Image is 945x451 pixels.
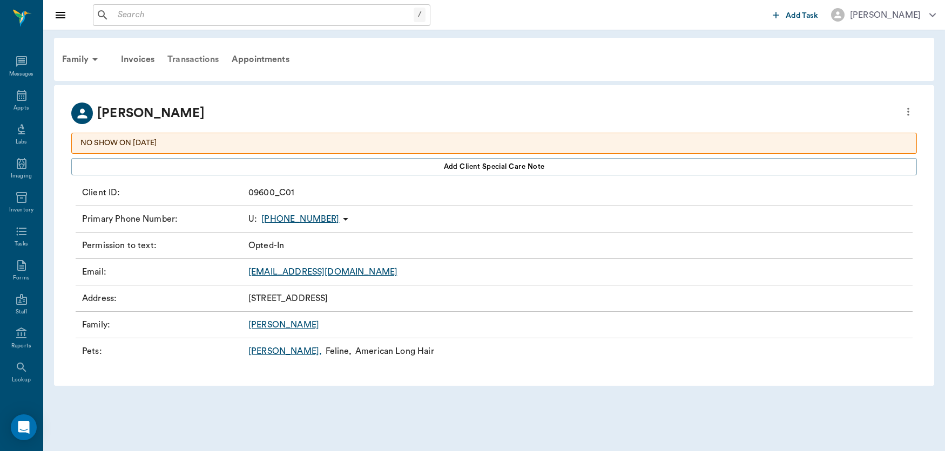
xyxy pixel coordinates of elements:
[13,274,29,282] div: Forms
[9,70,34,78] div: Messages
[9,206,33,214] div: Inventory
[82,239,244,252] p: Permission to text :
[11,172,32,180] div: Imaging
[850,9,921,22] div: [PERSON_NAME]
[50,4,71,26] button: Close drawer
[248,239,284,252] p: Opted-In
[248,186,294,199] p: 09600_C01
[56,46,108,72] div: Family
[900,102,917,121] button: more
[225,46,296,72] a: Appointments
[15,240,28,248] div: Tasks
[11,342,31,350] div: Reports
[414,8,426,22] div: /
[768,5,822,25] button: Add Task
[113,8,414,23] input: Search
[12,376,31,384] div: Lookup
[82,345,244,358] p: Pets :
[16,308,27,316] div: Staff
[326,345,352,358] p: Feline ,
[248,268,397,276] a: [EMAIL_ADDRESS][DOMAIN_NAME]
[82,186,244,199] p: Client ID :
[261,213,339,225] p: [PHONE_NUMBER]
[82,213,244,225] p: Primary Phone Number :
[114,46,161,72] a: Invoices
[248,345,322,358] a: [PERSON_NAME],
[248,320,319,329] a: [PERSON_NAME]
[248,213,257,225] span: U :
[82,318,244,331] p: Family :
[16,138,27,146] div: Labs
[444,161,545,173] span: Add client Special Care Note
[13,104,29,112] div: Appts
[822,5,944,25] button: [PERSON_NAME]
[355,345,434,358] p: American Long Hair
[161,46,225,72] a: Transactions
[82,292,244,305] p: Address :
[80,138,908,149] p: NO SHOW ON [DATE]
[248,292,328,305] p: [STREET_ADDRESS]
[71,158,917,175] button: Add client Special Care Note
[82,265,244,278] p: Email :
[97,104,205,123] p: [PERSON_NAME]
[11,414,37,440] div: Open Intercom Messenger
